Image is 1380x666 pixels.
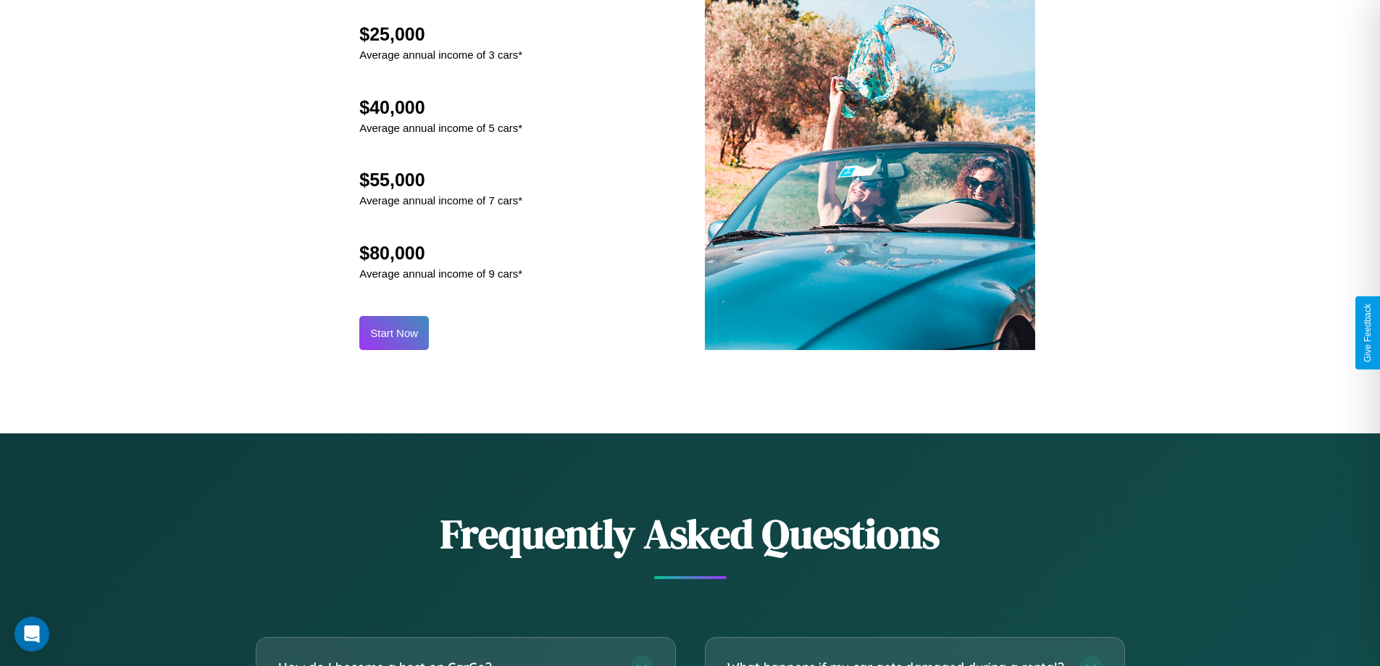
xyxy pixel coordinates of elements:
[359,45,522,64] p: Average annual income of 3 cars*
[359,316,429,350] button: Start Now
[14,617,49,652] div: Open Intercom Messenger
[359,97,522,118] h2: $40,000
[359,118,522,138] p: Average annual income of 5 cars*
[1363,304,1373,362] div: Give Feedback
[359,170,522,191] h2: $55,000
[359,191,522,210] p: Average annual income of 7 cars*
[256,506,1125,562] h2: Frequently Asked Questions
[359,264,522,283] p: Average annual income of 9 cars*
[359,243,522,264] h2: $80,000
[359,24,522,45] h2: $25,000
